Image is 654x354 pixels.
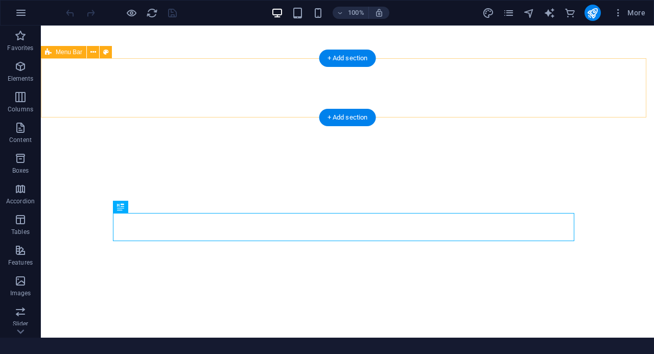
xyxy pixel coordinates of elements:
[125,7,137,19] button: Click here to leave preview mode and continue editing
[544,7,556,19] button: text_generator
[56,49,82,55] span: Menu Bar
[348,7,364,19] h6: 100%
[585,5,601,21] button: publish
[564,7,576,19] button: commerce
[319,109,376,126] div: + Add section
[8,258,33,267] p: Features
[146,7,158,19] button: reload
[333,7,369,19] button: 100%
[10,289,31,297] p: Images
[9,136,32,144] p: Content
[7,44,33,52] p: Favorites
[523,7,535,19] button: navigator
[375,8,384,17] i: On resize automatically adjust zoom level to fit chosen device.
[503,7,515,19] i: Pages (Ctrl+Alt+S)
[587,7,598,19] i: Publish
[8,105,33,113] p: Columns
[613,8,645,18] span: More
[482,7,495,19] button: design
[8,75,34,83] p: Elements
[11,228,30,236] p: Tables
[482,7,494,19] i: Design (Ctrl+Alt+Y)
[319,50,376,67] div: + Add section
[523,7,535,19] i: Navigator
[609,5,649,21] button: More
[6,197,35,205] p: Accordion
[146,7,158,19] i: Reload page
[12,167,29,175] p: Boxes
[564,7,576,19] i: Commerce
[503,7,515,19] button: pages
[544,7,555,19] i: AI Writer
[13,320,29,328] p: Slider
